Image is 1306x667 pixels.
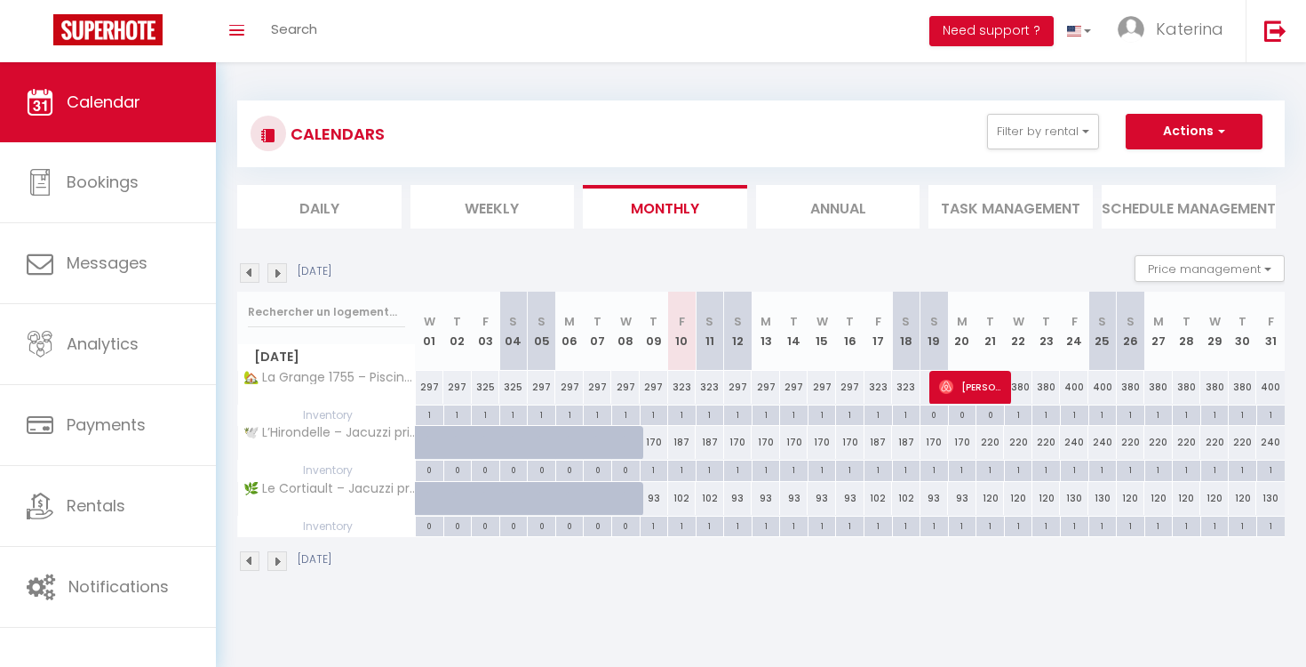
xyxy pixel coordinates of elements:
[696,482,724,515] div: 102
[1173,406,1200,422] div: 1
[808,406,836,422] div: 1
[679,313,685,330] abbr: F
[1032,517,1060,534] div: 1
[808,292,836,371] th: 15
[67,91,140,113] span: Calendar
[509,313,517,330] abbr: S
[808,426,836,459] div: 170
[1229,517,1256,534] div: 1
[892,292,920,371] th: 18
[1102,185,1276,229] li: Schedule Management
[1088,482,1117,515] div: 130
[753,517,780,534] div: 1
[1061,461,1088,478] div: 1
[780,426,808,459] div: 170
[555,371,584,404] div: 297
[528,406,555,422] div: 1
[930,313,938,330] abbr: S
[929,16,1054,46] button: Need support ?
[976,406,1004,422] div: 0
[1117,371,1145,404] div: 380
[640,292,668,371] th: 09
[920,426,949,459] div: 170
[1127,313,1135,330] abbr: S
[1201,406,1229,422] div: 1
[976,426,1005,459] div: 220
[1201,461,1229,478] div: 1
[836,482,864,515] div: 93
[780,292,808,371] th: 14
[790,313,798,330] abbr: T
[611,292,640,371] th: 08
[780,517,808,534] div: 1
[1145,461,1173,478] div: 1
[1257,461,1285,478] div: 1
[640,371,668,404] div: 297
[1229,406,1256,422] div: 1
[640,482,668,515] div: 93
[1060,482,1088,515] div: 130
[808,461,836,478] div: 1
[443,292,472,371] th: 02
[1200,482,1229,515] div: 120
[1173,461,1200,478] div: 1
[724,482,753,515] div: 93
[1117,461,1144,478] div: 1
[238,406,415,425] span: Inventory
[500,406,528,422] div: 1
[640,426,668,459] div: 170
[846,313,854,330] abbr: T
[649,313,657,330] abbr: T
[1173,426,1201,459] div: 220
[584,406,611,422] div: 1
[696,371,724,404] div: 323
[668,517,696,534] div: 1
[584,371,612,404] div: 297
[472,292,500,371] th: 03
[920,406,948,422] div: 0
[668,292,697,371] th: 10
[976,461,1004,478] div: 1
[1257,406,1285,422] div: 1
[1004,292,1032,371] th: 22
[668,371,697,404] div: 323
[724,371,753,404] div: 297
[780,406,808,422] div: 1
[892,371,920,404] div: 323
[1183,313,1191,330] abbr: T
[864,371,893,404] div: 323
[920,461,948,478] div: 1
[948,482,976,515] div: 93
[1229,461,1256,478] div: 1
[612,517,640,534] div: 0
[875,313,881,330] abbr: F
[697,461,724,478] div: 1
[734,313,742,330] abbr: S
[241,482,418,495] span: 🌿 Le Cortiault – Jacuzzi privatif – Cocooning & cosy aux portes de la Champagne
[611,371,640,404] div: 297
[1089,406,1117,422] div: 1
[1145,517,1173,534] div: 1
[668,461,696,478] div: 1
[836,517,864,534] div: 1
[237,185,402,229] li: Daily
[1071,313,1078,330] abbr: F
[864,482,893,515] div: 102
[948,292,976,371] th: 20
[752,292,780,371] th: 13
[1032,292,1061,371] th: 23
[1256,426,1285,459] div: 240
[1061,406,1088,422] div: 1
[1088,292,1117,371] th: 25
[67,171,139,193] span: Bookings
[472,461,499,478] div: 0
[1004,482,1032,515] div: 120
[696,292,724,371] th: 11
[920,517,948,534] div: 1
[1013,313,1024,330] abbr: W
[499,292,528,371] th: 04
[668,426,697,459] div: 187
[1117,292,1145,371] th: 26
[248,296,405,328] input: Rechercher un logement...
[893,406,920,422] div: 1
